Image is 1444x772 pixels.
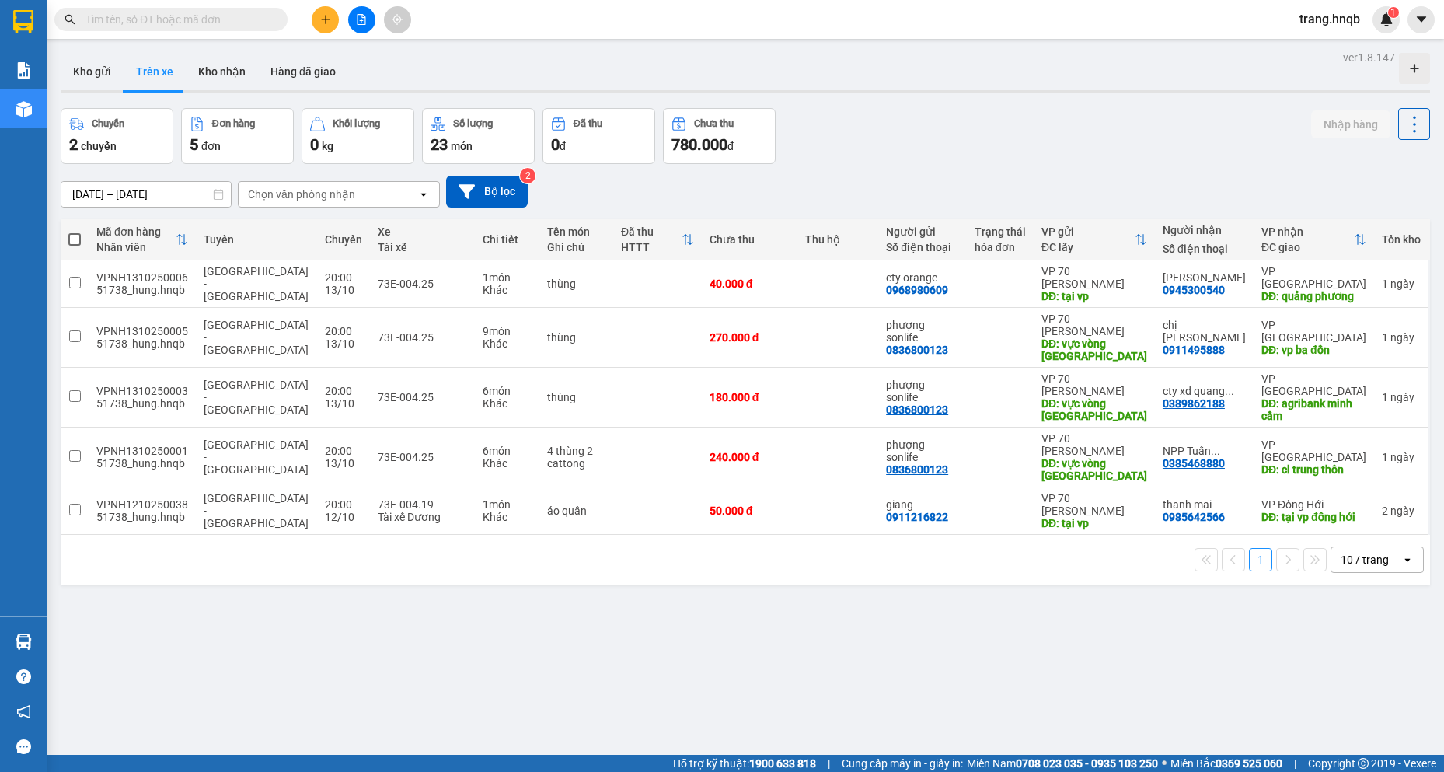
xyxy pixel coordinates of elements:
[1163,457,1225,470] div: 0385468880
[1261,225,1354,238] div: VP nhận
[310,135,319,154] span: 0
[663,108,776,164] button: Chưa thu780.000đ
[483,511,532,523] div: Khác
[1261,265,1366,290] div: VP [GEOGRAPHIC_DATA]
[1407,6,1435,33] button: caret-down
[710,278,790,290] div: 40.000 đ
[828,755,830,772] span: |
[842,755,963,772] span: Cung cấp máy in - giấy in:
[96,271,188,284] div: VPNH1310250006
[1041,241,1135,253] div: ĐC lấy
[1170,755,1282,772] span: Miền Bắc
[92,118,124,129] div: Chuyến
[378,241,467,253] div: Tài xế
[453,118,493,129] div: Số lượng
[483,397,532,410] div: Khác
[378,391,467,403] div: 73E-004.25
[1034,219,1155,260] th: Toggle SortBy
[886,319,959,344] div: phượng sonlife
[560,140,566,152] span: đ
[378,511,467,523] div: Tài xế Dương
[886,271,959,284] div: cty orange
[16,62,32,79] img: solution-icon
[204,233,309,246] div: Tuyến
[325,284,362,296] div: 13/10
[886,403,948,416] div: 0836800123
[1216,757,1282,770] strong: 0369 525 060
[671,135,727,154] span: 780.000
[1163,445,1246,457] div: NPP Tuấn Toàn
[1382,391,1421,403] div: 1
[1041,313,1147,337] div: VP 70 [PERSON_NAME]
[258,53,348,90] button: Hàng đã giao
[1041,225,1135,238] div: VP gửi
[749,757,816,770] strong: 1900 633 818
[325,511,362,523] div: 12/10
[1261,241,1354,253] div: ĐC giao
[1041,290,1147,302] div: DĐ: tại vp
[710,331,790,344] div: 270.000 đ
[446,176,528,208] button: Bộ lọc
[1249,548,1272,571] button: 1
[325,457,362,470] div: 13/10
[248,187,355,202] div: Chọn văn phòng nhận
[96,457,188,470] div: 51738_hung.hnqb
[886,463,948,476] div: 0836800123
[1390,505,1414,517] span: ngày
[574,118,602,129] div: Đã thu
[727,140,734,152] span: đ
[1261,438,1366,463] div: VP [GEOGRAPHIC_DATA]
[673,755,816,772] span: Hỗ trợ kỹ thuật:
[613,219,702,260] th: Toggle SortBy
[1163,319,1246,344] div: chị hằng
[483,385,532,397] div: 6 món
[1261,319,1366,344] div: VP [GEOGRAPHIC_DATA]
[378,278,467,290] div: 73E-004.25
[61,182,231,207] input: Select a date range.
[1261,511,1366,523] div: DĐ: tại vp đông hới
[96,445,188,457] div: VPNH1310250001
[384,6,411,33] button: aim
[1311,110,1390,138] button: Nhập hàng
[320,14,331,25] span: plus
[547,331,605,344] div: thùng
[1163,271,1246,284] div: ngô tuấn
[1163,284,1225,296] div: 0945300540
[1382,505,1421,517] div: 2
[547,225,605,238] div: Tên món
[325,445,362,457] div: 20:00
[96,397,188,410] div: 51738_hung.hnqb
[69,135,78,154] span: 2
[1041,337,1147,362] div: DĐ: vực vòng hà nam
[124,53,186,90] button: Trên xe
[621,241,682,253] div: HTTT
[1382,233,1421,246] div: Tồn kho
[13,10,33,33] img: logo-vxr
[1163,385,1246,397] div: cty xd quang trương
[1343,49,1395,66] div: ver 1.8.147
[378,225,467,238] div: Xe
[451,140,473,152] span: món
[547,241,605,253] div: Ghi chú
[212,118,255,129] div: Đơn hàng
[1163,511,1225,523] div: 0985642566
[96,337,188,350] div: 51738_hung.hnqb
[1379,12,1393,26] img: icon-new-feature
[1390,331,1414,344] span: ngày
[886,511,948,523] div: 0911216822
[1041,432,1147,457] div: VP 70 [PERSON_NAME]
[1041,265,1147,290] div: VP 70 [PERSON_NAME]
[1390,391,1414,403] span: ngày
[886,498,959,511] div: giang
[1390,451,1414,463] span: ngày
[1382,451,1421,463] div: 1
[333,118,380,129] div: Khối lượng
[1261,397,1366,422] div: DĐ: agribank minh cầm
[1414,12,1428,26] span: caret-down
[325,325,362,337] div: 20:00
[1382,331,1421,344] div: 1
[542,108,655,164] button: Đã thu0đ
[805,233,870,246] div: Thu hộ
[181,108,294,164] button: Đơn hàng5đơn
[1341,552,1389,568] div: 10 / trang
